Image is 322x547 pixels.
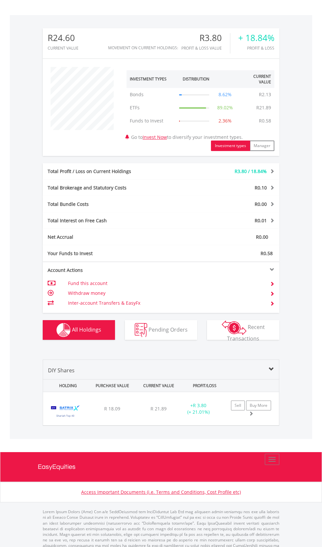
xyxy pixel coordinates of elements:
[250,141,274,151] button: Manager
[125,320,197,340] button: Pending Orders
[122,64,279,151] div: Go to to diversify your investment types.
[68,278,262,288] td: Fund this account
[43,250,161,257] div: Your Funds to Invest
[48,33,79,43] div: R24.60
[57,323,71,337] img: holdings-wht.png
[213,101,237,114] td: 89.02%
[48,46,79,50] div: CURRENT VALUE
[231,401,245,410] a: Sell
[256,234,268,240] span: R0.00
[213,114,237,127] td: 2.36%
[255,201,267,207] span: R0.00
[72,326,101,333] span: All Holdings
[253,101,274,114] td: R21.89
[104,405,120,412] span: R 18.09
[38,452,284,482] a: EasyEquities
[43,168,181,175] div: Total Profit / Loss on Current Holdings
[126,101,176,114] td: ETFs
[68,288,262,298] td: Withdraw money
[181,33,230,43] div: R3.80
[43,201,181,208] div: Total Bundle Costs
[43,320,115,340] button: All Holdings
[108,46,178,50] div: Movement on Current Holdings:
[181,46,230,50] div: Profit & Loss Value
[211,141,250,151] button: Investment types
[90,380,135,392] div: PURCHASE VALUE
[136,380,181,392] div: CURRENT VALUE
[126,88,176,101] td: Bonds
[43,234,181,240] div: Net Accrual
[149,326,188,333] span: Pending Orders
[261,250,273,256] span: R0.58
[81,489,241,495] a: Access Important Documents (i.e. Terms and Conditions, Cost Profile etc)
[43,217,181,224] div: Total Interest on Free Cash
[43,267,161,273] div: Account Actions
[126,70,176,88] th: Investment Types
[48,367,75,374] span: DIY Shares
[256,88,274,101] td: R2.13
[255,217,267,224] span: R0.01
[235,168,267,174] span: R3.80 / 18.84%
[222,320,246,335] img: transactions-zar-wht.png
[213,88,237,101] td: 8.62%
[255,185,267,191] span: R0.10
[143,134,167,140] a: Invest Now
[44,380,89,392] div: HOLDING
[207,320,279,340] button: Recent Transactions
[238,46,274,50] div: Profit & Loss
[246,401,271,410] a: Buy More
[68,298,262,308] td: Inter-account Transfers & EasyFx
[183,76,209,82] div: Distribution
[256,114,274,127] td: R0.58
[238,33,274,43] div: + 18.84%
[126,114,176,127] td: Funds to Invest
[150,405,167,412] span: R 21.89
[46,400,84,424] img: EQU.ZA.STXSHA.png
[237,70,274,88] th: Current Value
[193,402,206,408] span: R 3.80
[178,402,219,415] div: + (+ 21.01%)
[182,380,227,392] div: PROFIT/LOSS
[43,185,181,191] div: Total Brokerage and Statutory Costs
[135,323,147,337] img: pending_instructions-wht.png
